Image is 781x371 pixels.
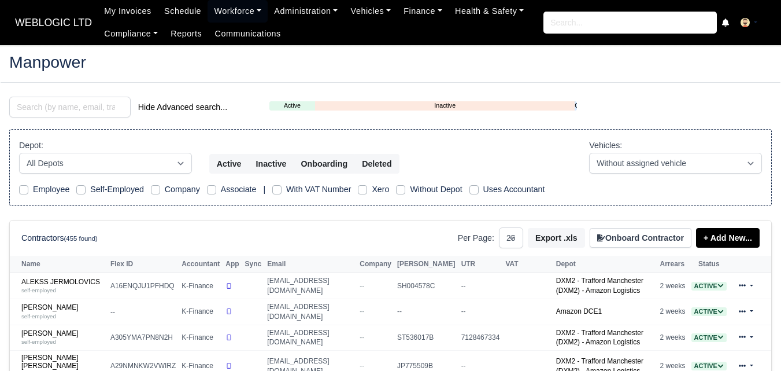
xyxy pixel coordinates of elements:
[179,325,223,351] td: K-Finance
[691,362,727,370] a: Active
[264,256,357,273] th: Email
[179,299,223,325] td: K-Finance
[528,228,585,248] button: Export .xls
[294,154,356,174] button: Onboarding
[264,299,357,325] td: [EMAIL_ADDRESS][DOMAIN_NAME]
[223,256,242,273] th: App
[264,273,357,299] td: [EMAIL_ADDRESS][DOMAIN_NAME]
[19,139,43,152] label: Depot:
[208,23,287,45] a: Communications
[108,325,179,351] td: A305YMA7PN8N2H
[556,307,602,315] a: Amazon DCE1
[357,256,394,273] th: Company
[458,232,494,245] label: Per Page:
[543,12,717,34] input: Search...
[165,183,200,196] label: Company
[372,183,389,196] label: Xero
[9,11,98,34] span: WEBLOGIC LTD
[691,333,727,342] span: Active
[269,101,316,111] a: Active
[657,325,689,351] td: 2 weeks
[286,183,351,196] label: With VAT Number
[90,183,144,196] label: Self-Employed
[108,273,179,299] td: A16ENQJU1PFHDQ
[21,329,105,346] a: [PERSON_NAME] self-employed
[179,273,223,299] td: K-Finance
[394,256,458,273] th: [PERSON_NAME]
[10,256,108,273] th: Name
[64,235,98,242] small: (455 found)
[553,256,657,273] th: Depot
[657,256,689,273] th: Arrears
[98,23,164,45] a: Compliance
[394,325,458,351] td: ST536017B
[394,273,458,299] td: SH004578C
[264,325,357,351] td: [EMAIL_ADDRESS][DOMAIN_NAME]
[691,228,760,248] div: + Add New...
[242,256,265,273] th: Sync
[458,325,503,351] td: 7128467334
[131,97,235,117] button: Hide Advanced search...
[21,278,105,295] a: ALEKSS JERMOLOVICS self-employed
[691,307,727,316] span: Active
[263,185,265,194] span: |
[21,233,98,243] h6: Contractors
[354,154,399,174] button: Deleted
[9,54,772,70] h2: Manpower
[360,333,364,341] span: --
[108,299,179,325] td: --
[248,154,294,174] button: Inactive
[556,277,643,295] a: DXM2 - Trafford Manchester (DXM2) - Amazon Logistics
[696,228,760,248] a: + Add New...
[360,362,364,370] span: --
[657,299,689,325] td: 2 weeks
[657,273,689,299] td: 2 weeks
[410,183,462,196] label: Without Depot
[108,256,179,273] th: Flex ID
[589,139,622,152] label: Vehicles:
[221,183,257,196] label: Associate
[360,282,364,290] span: --
[21,287,56,293] small: self-employed
[21,339,56,345] small: self-employed
[164,23,208,45] a: Reports
[21,303,105,320] a: [PERSON_NAME] self-employed
[394,299,458,325] td: --
[33,183,69,196] label: Employee
[691,282,727,290] a: Active
[689,256,730,273] th: Status
[458,273,503,299] td: --
[458,256,503,273] th: UTR
[179,256,223,273] th: Accountant
[9,12,98,34] a: WEBLOGIC LTD
[590,228,691,248] button: Onboard Contractor
[575,101,577,111] a: Onboarding
[691,333,727,341] a: Active
[360,307,364,315] span: --
[691,307,727,315] a: Active
[209,154,249,174] button: Active
[9,97,131,117] input: Search (by name, email, transporter id) ...
[556,329,643,347] a: DXM2 - Trafford Manchester (DXM2) - Amazon Logistics
[458,299,503,325] td: --
[483,183,545,196] label: Uses Accountant
[21,313,56,319] small: self-employed
[502,256,553,273] th: VAT
[315,101,575,111] a: Inactive
[1,45,780,82] div: Manpower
